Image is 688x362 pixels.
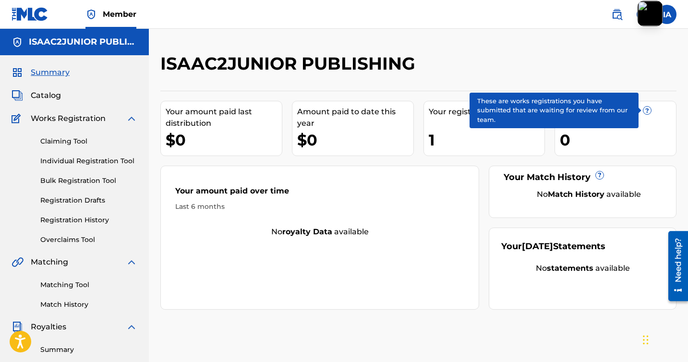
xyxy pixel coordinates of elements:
span: Royalties [31,321,66,333]
a: Bulk Registration Tool [40,176,137,186]
img: help [636,9,648,20]
a: Overclaims Tool [40,235,137,245]
div: User Menu [657,5,676,24]
iframe: Resource Center [661,228,688,305]
span: Matching [31,256,68,268]
div: $0 [297,129,413,151]
iframe: Chat Widget [473,15,688,362]
h5: ISAAC2JUNIOR PUBLISHING [29,36,137,48]
div: Help [632,5,652,24]
a: Summary [40,345,137,355]
img: Works Registration [12,113,24,124]
img: expand [126,113,137,124]
img: expand [126,321,137,333]
div: Amount paid to date this year [297,106,413,129]
span: Member [103,9,136,20]
strong: royalty data [282,227,332,236]
a: Registration Drafts [40,195,137,205]
img: search [611,9,623,20]
span: Works Registration [31,113,106,124]
a: Individual Registration Tool [40,156,137,166]
img: MLC Logo [12,7,48,21]
img: Royalties [12,321,23,333]
span: Summary [31,67,70,78]
div: Your amount paid last distribution [166,106,282,129]
div: No available [161,226,479,238]
div: 1 [429,129,545,151]
div: Drag [643,326,649,354]
a: SummarySummary [12,67,70,78]
div: Your registered works [429,106,545,118]
div: $0 [166,129,282,151]
span: Catalog [31,90,61,101]
div: Last 6 months [175,202,464,212]
img: Matching [12,256,24,268]
img: Accounts [12,36,23,48]
a: Public Search [607,5,627,24]
a: Registration History [40,215,137,225]
h2: ISAAC2JUNIOR PUBLISHING [160,53,420,74]
div: Your amount paid over time [175,185,464,202]
a: Claiming Tool [40,136,137,146]
img: Summary [12,67,23,78]
img: Top Rightsholder [85,9,97,20]
img: expand [126,256,137,268]
a: Match History [40,300,137,310]
a: Matching Tool [40,280,137,290]
img: Catalog [12,90,23,101]
a: CatalogCatalog [12,90,61,101]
